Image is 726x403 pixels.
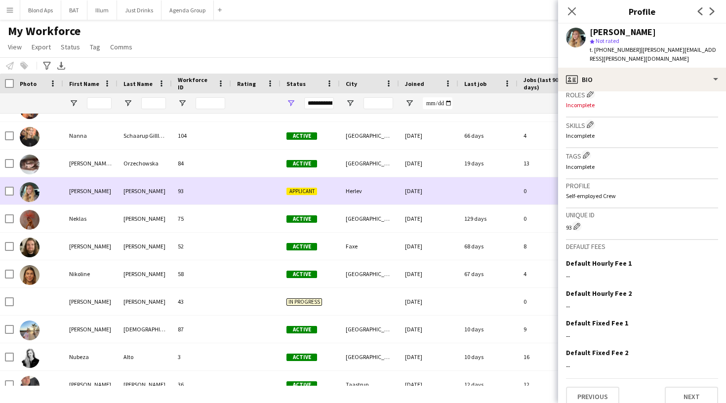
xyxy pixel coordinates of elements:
img: Natasha Jensen [20,182,40,202]
div: [PERSON_NAME] [118,205,172,232]
div: 12 [518,371,582,398]
div: [DATE] [399,371,458,398]
h3: Roles [566,89,718,99]
button: Open Filter Menu [123,99,132,108]
div: 4 [518,260,582,287]
a: Export [28,40,55,53]
div: [PERSON_NAME] [590,28,656,37]
img: Natalia Anna Orzechowska [20,155,40,174]
button: Open Filter Menu [286,99,295,108]
input: City Filter Input [363,97,393,109]
span: Active [286,354,317,361]
span: Active [286,215,317,223]
div: 0 [518,177,582,204]
span: Last Name [123,80,153,87]
div: -- [566,331,718,340]
div: Nikoline [63,260,118,287]
div: 68 days [458,233,518,260]
button: Open Filter Menu [346,99,355,108]
p: Self-employed Crew [566,192,718,200]
div: 43 [172,288,231,315]
div: [DATE] [399,316,458,343]
h3: Default fees [566,242,718,251]
div: 104 [172,122,231,149]
p: Incomplete [566,132,718,139]
a: Status [57,40,84,53]
h3: Default Fixed Fee 1 [566,319,628,327]
h3: Profile [558,5,726,18]
div: 93 [172,177,231,204]
div: 93 [566,221,718,231]
div: [PERSON_NAME] [118,288,172,315]
span: Active [286,132,317,140]
div: 129 days [458,205,518,232]
span: Status [286,80,306,87]
div: [PERSON_NAME] [118,177,172,204]
span: Not rated [596,37,619,44]
span: Last job [464,80,486,87]
span: Active [286,243,317,250]
div: 0 [518,288,582,315]
div: 75 [172,205,231,232]
h3: Unique ID [566,210,718,219]
button: BAT [61,0,87,20]
h3: Default Hourly Fee 1 [566,259,632,268]
img: Nichlas Hansen [20,238,40,257]
div: -- [566,302,718,311]
span: Status [61,42,80,51]
div: Orzechowska [118,150,172,177]
div: 16 [518,343,582,370]
div: 10 days [458,316,518,343]
div: Nubeza [63,343,118,370]
div: [PERSON_NAME] [63,316,118,343]
div: 19 days [458,150,518,177]
div: [DATE] [399,343,458,370]
h3: Default Hourly Fee 2 [566,289,632,298]
div: 10 days [458,343,518,370]
div: 0 [518,205,582,232]
a: View [4,40,26,53]
span: My Workforce [8,24,81,39]
span: First Name [69,80,99,87]
div: [DATE] [399,288,458,315]
app-action-btn: Advanced filters [41,60,53,72]
div: Faxe [340,233,399,260]
div: [PERSON_NAME] [63,177,118,204]
div: 4 [518,122,582,149]
span: Jobs (last 90 days) [524,76,564,91]
div: 8 [518,233,582,260]
div: 66 days [458,122,518,149]
span: In progress [286,298,322,306]
div: 36 [172,371,231,398]
div: [GEOGRAPHIC_DATA] [340,205,399,232]
h3: Default Fixed Fee 2 [566,348,628,357]
div: [DATE] [399,177,458,204]
div: 13 [518,150,582,177]
div: 52 [172,233,231,260]
div: Nanna [63,122,118,149]
div: [PERSON_NAME] [63,371,118,398]
button: Open Filter Menu [405,99,414,108]
img: Nubeza Alto [20,348,40,368]
div: [PERSON_NAME] [118,260,172,287]
div: 87 [172,316,231,343]
h3: Skills [566,120,718,130]
button: Open Filter Menu [178,99,187,108]
div: [DATE] [399,122,458,149]
div: Bio [558,68,726,91]
h3: Tags [566,150,718,161]
span: Active [286,160,317,167]
div: [GEOGRAPHIC_DATA] [340,260,399,287]
div: [GEOGRAPHIC_DATA] [340,150,399,177]
div: 3 [172,343,231,370]
a: Tag [86,40,104,53]
span: Rating [237,80,256,87]
div: [DATE] [399,150,458,177]
span: t. [PHONE_NUMBER] [590,46,641,53]
button: Illum [87,0,117,20]
img: Nikoline Stefansen [20,265,40,285]
h3: Profile [566,181,718,190]
span: | [PERSON_NAME][EMAIL_ADDRESS][PERSON_NAME][DOMAIN_NAME] [590,46,716,62]
p: Incomplete [566,163,718,170]
span: Export [32,42,51,51]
